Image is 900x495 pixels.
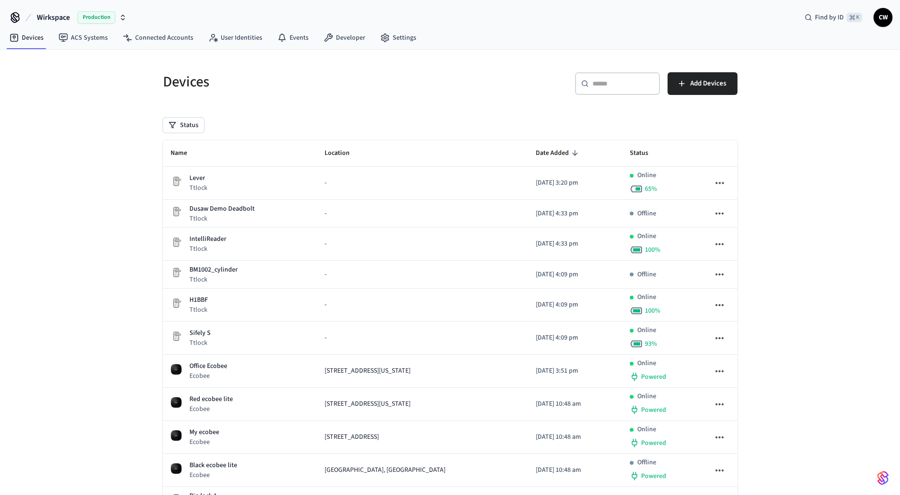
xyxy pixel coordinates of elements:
[171,298,182,309] img: Placeholder Lock Image
[189,437,219,447] p: Ecobee
[189,234,226,244] p: IntelliReader
[189,275,238,284] p: Ttlock
[163,72,445,92] h5: Devices
[325,366,411,376] span: [STREET_ADDRESS][US_STATE]
[189,338,211,348] p: Ttlock
[189,173,207,183] p: Lever
[637,458,656,468] p: Offline
[536,270,615,280] p: [DATE] 4:09 pm
[536,239,615,249] p: [DATE] 4:33 pm
[325,399,411,409] span: [STREET_ADDRESS][US_STATE]
[189,461,237,470] p: Black ecobee lite
[630,146,660,161] span: Status
[645,184,657,194] span: 65 %
[536,178,615,188] p: [DATE] 3:20 pm
[171,146,199,161] span: Name
[325,239,326,249] span: -
[189,328,211,338] p: Sifely S
[641,405,666,415] span: Powered
[189,183,207,193] p: Ttlock
[189,361,227,371] p: Office Ecobee
[637,425,656,435] p: Online
[637,171,656,180] p: Online
[189,371,227,381] p: Ecobee
[637,392,656,401] p: Online
[536,465,615,475] p: [DATE] 10:48 am
[690,77,726,90] span: Add Devices
[637,358,656,368] p: Online
[641,471,666,481] span: Powered
[163,118,204,133] button: Status
[874,8,892,27] button: CW
[877,470,889,486] img: SeamLogoGradient.69752ec5.svg
[373,29,424,46] a: Settings
[536,333,615,343] p: [DATE] 4:09 pm
[171,267,182,278] img: Placeholder Lock Image
[189,204,255,214] p: Dusaw Demo Deadbolt
[201,29,270,46] a: User Identities
[2,29,51,46] a: Devices
[645,306,660,316] span: 100 %
[637,325,656,335] p: Online
[325,178,326,188] span: -
[171,364,182,375] img: ecobee_lite_3
[637,209,656,219] p: Offline
[668,72,737,95] button: Add Devices
[641,438,666,448] span: Powered
[189,470,237,480] p: Ecobee
[325,209,326,219] span: -
[189,244,226,254] p: Ttlock
[189,404,233,414] p: Ecobee
[536,146,581,161] span: Date Added
[189,265,238,275] p: BM1002_cylinder
[77,11,115,24] span: Production
[189,394,233,404] p: Red ecobee lite
[645,339,657,349] span: 93 %
[189,427,219,437] p: My ecobee
[189,305,208,315] p: Ttlock
[189,295,208,305] p: H1BBF
[325,333,326,343] span: -
[536,209,615,219] p: [DATE] 4:33 pm
[171,331,182,342] img: Placeholder Lock Image
[115,29,201,46] a: Connected Accounts
[51,29,115,46] a: ACS Systems
[325,465,446,475] span: [GEOGRAPHIC_DATA], [GEOGRAPHIC_DATA]
[847,13,862,22] span: ⌘ K
[325,270,326,280] span: -
[171,430,182,441] img: ecobee_lite_3
[637,270,656,280] p: Offline
[637,292,656,302] p: Online
[645,245,660,255] span: 100 %
[815,13,844,22] span: Find by ID
[325,300,326,310] span: -
[171,237,182,248] img: Placeholder Lock Image
[536,432,615,442] p: [DATE] 10:48 am
[171,463,182,474] img: ecobee_lite_3
[316,29,373,46] a: Developer
[874,9,891,26] span: CW
[536,300,615,310] p: [DATE] 4:09 pm
[797,9,870,26] div: Find by ID⌘ K
[325,432,379,442] span: [STREET_ADDRESS]
[37,12,70,23] span: Wirkspace
[171,206,182,217] img: Placeholder Lock Image
[171,397,182,408] img: ecobee_lite_3
[637,231,656,241] p: Online
[325,146,362,161] span: Location
[171,176,182,187] img: Placeholder Lock Image
[270,29,316,46] a: Events
[536,399,615,409] p: [DATE] 10:48 am
[189,214,255,223] p: Ttlock
[641,372,666,382] span: Powered
[536,366,615,376] p: [DATE] 3:51 pm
